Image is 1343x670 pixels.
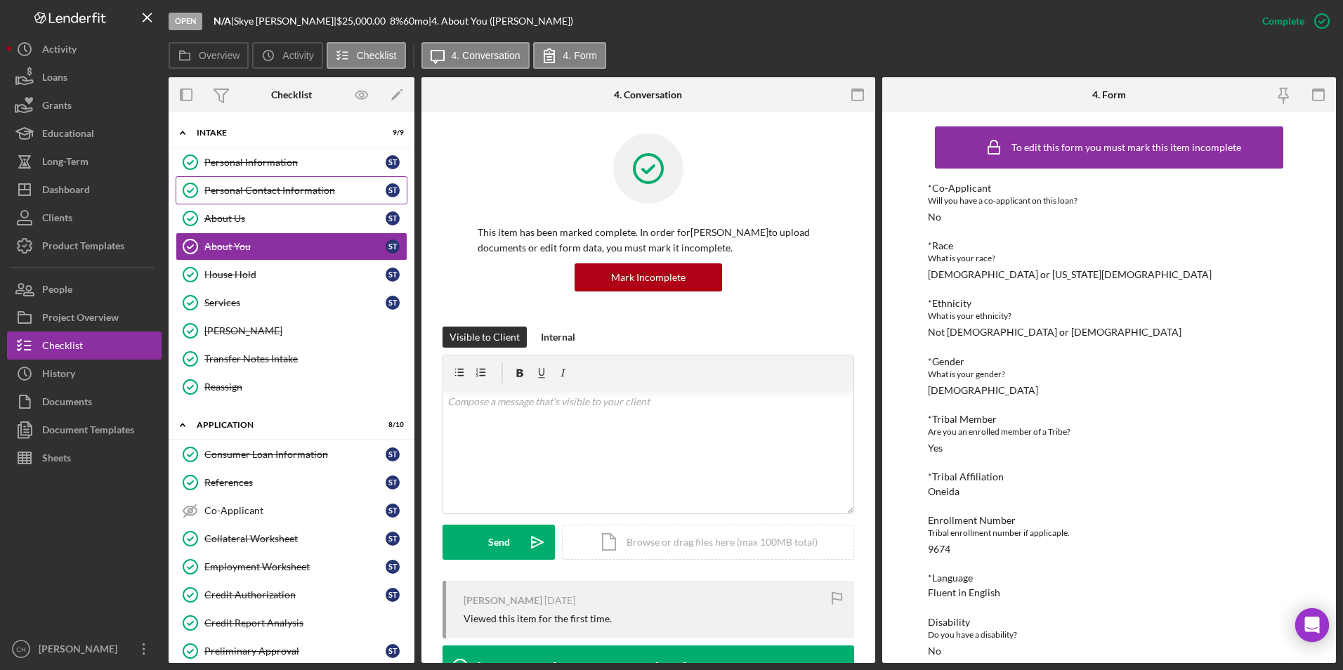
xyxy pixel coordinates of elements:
div: [DEMOGRAPHIC_DATA] or [US_STATE][DEMOGRAPHIC_DATA] [928,269,1212,280]
time: 2025-07-11 00:10 [544,595,575,606]
div: Open Intercom Messenger [1295,608,1329,642]
div: S T [386,296,400,310]
div: Mark Incomplete [611,263,686,291]
div: Document Templates [42,416,134,447]
div: Educational [42,119,94,151]
div: S T [386,268,400,282]
div: Grants [42,91,72,123]
button: Dashboard [7,176,162,204]
div: Do you have a disability? [928,628,1291,642]
div: S T [386,560,400,574]
a: [PERSON_NAME] [176,317,407,345]
label: Checklist [357,50,397,61]
a: Employment WorksheetST [176,553,407,581]
div: Yes [928,442,943,454]
button: Mark Incomplete [575,263,722,291]
div: S T [386,532,400,546]
div: Credit Authorization [204,589,386,600]
div: Collateral Worksheet [204,533,386,544]
button: Clients [7,204,162,232]
a: Credit Report Analysis [176,609,407,637]
button: Educational [7,119,162,147]
div: [PERSON_NAME] [35,635,126,666]
div: $25,000.00 [336,15,390,27]
div: Preliminary Approval [204,645,386,657]
div: S T [386,475,400,490]
div: Sheets [42,444,71,475]
div: [PERSON_NAME] [464,595,542,606]
a: ReferencesST [176,468,407,497]
a: Activity [7,35,162,63]
button: Product Templates [7,232,162,260]
div: Application [197,421,369,429]
div: 9674 [928,544,950,555]
div: Co-Applicant [204,505,386,516]
button: Checklist [327,42,406,69]
div: | 4. About You ([PERSON_NAME]) [428,15,573,27]
div: Project Overview [42,303,119,335]
div: *Race [928,240,1291,251]
label: Activity [282,50,313,61]
a: Transfer Notes Intake [176,345,407,373]
a: Co-ApplicantST [176,497,407,525]
div: What is your race? [928,251,1291,265]
div: Fluent in English [928,587,1000,598]
button: Complete [1248,7,1336,35]
button: CH[PERSON_NAME] [7,635,162,663]
div: 8 % [390,15,403,27]
a: Long-Term [7,147,162,176]
div: Activity [42,35,77,67]
div: Send [488,525,510,560]
div: Open [169,13,202,30]
button: History [7,360,162,388]
div: About You [204,241,386,252]
div: S T [386,447,400,461]
div: Complete [1262,7,1304,35]
div: 4. Conversation [614,89,682,100]
div: S T [386,183,400,197]
button: Grants [7,91,162,119]
div: Tribal enrollment number if applicaple. [928,526,1291,540]
div: Credit Report Analysis [204,617,407,629]
div: Clients [42,204,72,235]
button: Documents [7,388,162,416]
div: Transfer Notes Intake [204,353,407,364]
div: Checklist [42,331,83,363]
button: Loans [7,63,162,91]
div: Checklist [271,89,312,100]
a: Personal Contact InformationST [176,176,407,204]
div: Are you an enrolled member of a Tribe? [928,425,1291,439]
a: Credit AuthorizationST [176,581,407,609]
div: Reassign [204,381,407,393]
div: Will you have a co-applicant on this loan? [928,194,1291,208]
div: 8 / 10 [379,421,404,429]
div: Product Templates [42,232,124,263]
div: Internal [541,327,575,348]
div: *Ethnicity [928,298,1291,309]
div: S T [386,588,400,602]
div: Viewed this item for the first time. [464,613,612,624]
a: Document Templates [7,416,162,444]
div: [PERSON_NAME] [204,325,407,336]
div: Long-Term [42,147,89,179]
div: Oneida [928,486,959,497]
div: *Tribal Member [928,414,1291,425]
div: S T [386,211,400,225]
button: People [7,275,162,303]
p: This item has been marked complete. In order for [PERSON_NAME] to upload documents or edit form d... [478,225,819,256]
div: [DEMOGRAPHIC_DATA] [928,385,1038,396]
b: N/A [214,15,231,27]
div: S T [386,504,400,518]
div: Employment Worksheet [204,561,386,572]
label: 4. Conversation [452,50,520,61]
div: *Gender [928,356,1291,367]
div: Consumer Loan Information [204,449,386,460]
div: Intake [197,129,369,137]
button: Overview [169,42,249,69]
div: Documents [42,388,92,419]
div: Personal Contact Information [204,185,386,196]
